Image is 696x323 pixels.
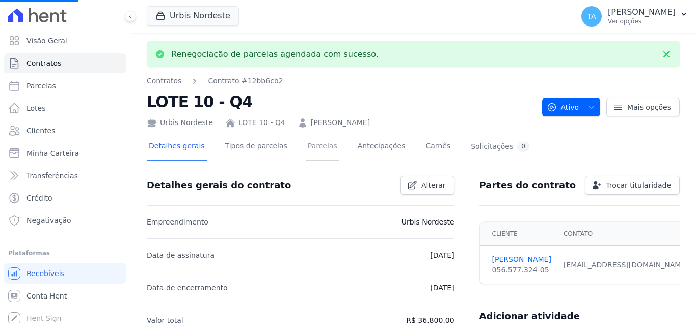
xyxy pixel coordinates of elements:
[26,193,52,203] span: Crédito
[147,216,208,228] p: Empreendimento
[557,222,694,246] th: Contato
[26,58,61,68] span: Contratos
[423,134,452,161] a: Carnês
[479,179,576,191] h3: Partes do contrato
[8,247,122,259] div: Plataformas
[564,260,688,270] div: [EMAIL_ADDRESS][DOMAIN_NAME]
[147,179,291,191] h3: Detalhes gerais do contrato
[171,49,379,59] p: Renegociação de parcelas agendada com sucesso.
[4,165,126,186] a: Transferências
[430,282,454,294] p: [DATE]
[608,17,676,26] p: Ver opções
[147,90,534,113] h2: LOTE 10 - Q4
[223,134,289,161] a: Tipos de parcelas
[26,126,55,136] span: Clientes
[4,120,126,141] a: Clientes
[4,263,126,284] a: Recebíveis
[4,31,126,51] a: Visão Geral
[26,291,67,301] span: Conta Hent
[4,210,126,231] a: Negativação
[627,102,671,112] span: Mais opções
[147,76,534,86] nav: Breadcrumb
[4,53,126,73] a: Contratos
[606,98,680,116] a: Mais opções
[421,180,446,190] span: Alterar
[147,134,207,161] a: Detalhes gerais
[4,76,126,96] a: Parcelas
[147,76,283,86] nav: Breadcrumb
[606,180,671,190] span: Trocar titularidade
[4,143,126,163] a: Minha Carteira
[547,98,579,116] span: Ativo
[208,76,283,86] a: Contrato #12bb6cb2
[311,117,370,128] a: [PERSON_NAME]
[26,103,46,113] span: Lotes
[26,215,71,226] span: Negativação
[492,254,551,265] a: [PERSON_NAME]
[26,36,67,46] span: Visão Geral
[4,286,126,306] a: Conta Hent
[26,148,79,158] span: Minha Carteira
[587,13,596,20] span: TA
[26,170,78,181] span: Transferências
[573,2,696,31] button: TA [PERSON_NAME] Ver opções
[26,268,65,279] span: Recebíveis
[608,7,676,17] p: [PERSON_NAME]
[517,142,529,152] div: 0
[471,142,529,152] div: Solicitações
[147,76,181,86] a: Contratos
[430,249,454,261] p: [DATE]
[356,134,408,161] a: Antecipações
[492,265,551,276] div: 056.577.324-05
[26,81,56,91] span: Parcelas
[147,282,228,294] p: Data de encerramento
[147,117,213,128] div: Urbis Nordeste
[147,6,239,26] button: Urbis Nordeste
[4,98,126,118] a: Lotes
[469,134,531,161] a: Solicitações0
[542,98,601,116] button: Ativo
[585,176,680,195] a: Trocar titularidade
[400,176,454,195] a: Alterar
[480,222,557,246] th: Cliente
[4,188,126,208] a: Crédito
[147,249,215,261] p: Data de assinatura
[306,134,339,161] a: Parcelas
[479,310,580,322] h3: Adicionar atividade
[401,216,454,228] p: Urbis Nordeste
[238,117,285,128] a: LOTE 10 - Q4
